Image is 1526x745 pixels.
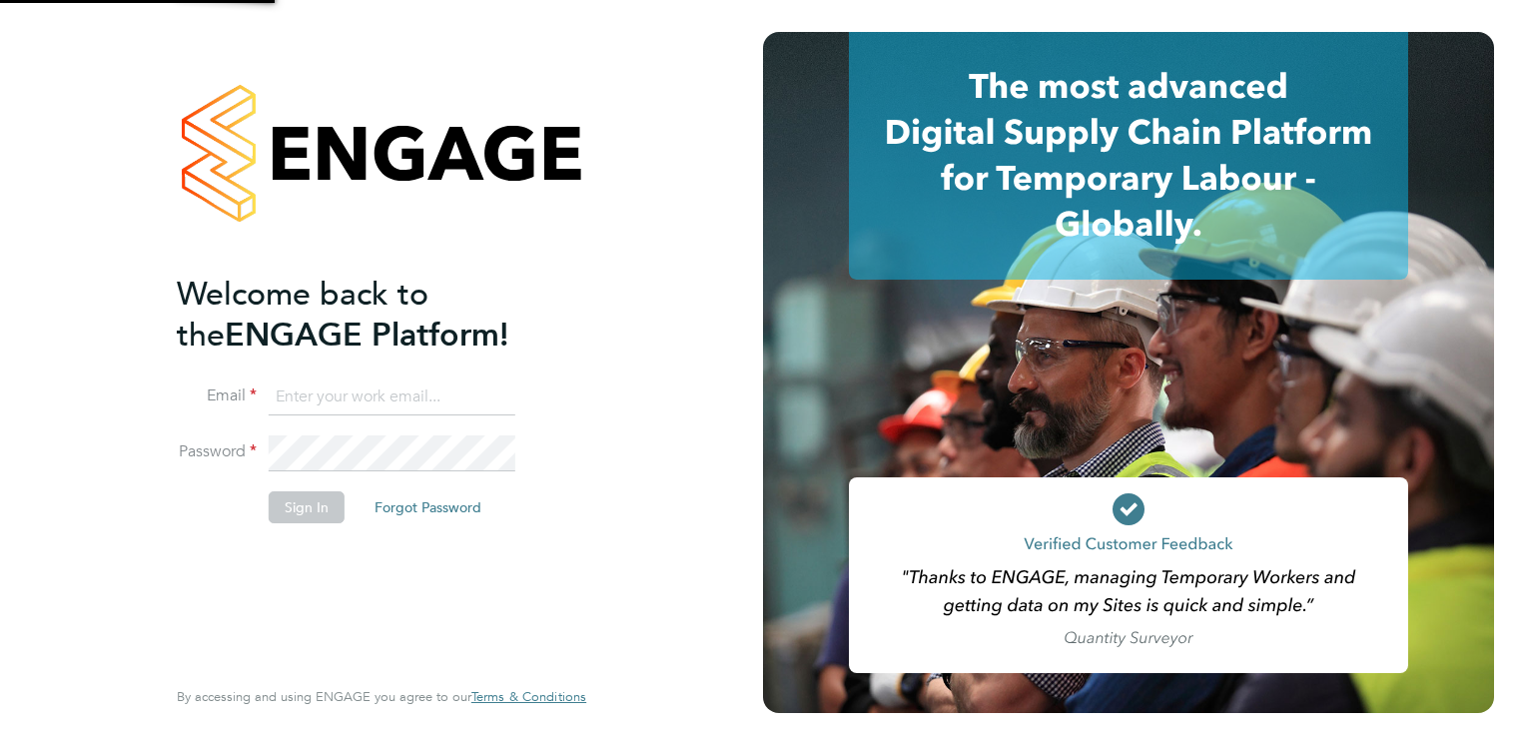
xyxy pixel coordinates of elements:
label: Password [177,441,257,462]
button: Forgot Password [359,491,497,523]
span: By accessing and using ENGAGE you agree to our [177,688,586,705]
span: Terms & Conditions [471,688,586,705]
a: Terms & Conditions [471,689,586,705]
label: Email [177,385,257,406]
input: Enter your work email... [269,379,515,415]
button: Sign In [269,491,345,523]
h2: ENGAGE Platform! [177,274,566,356]
span: Welcome back to the [177,275,428,355]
